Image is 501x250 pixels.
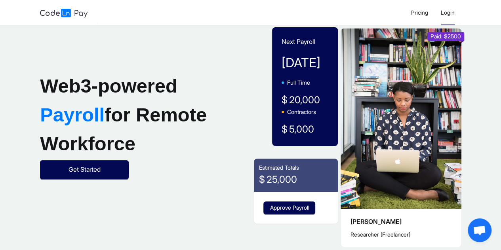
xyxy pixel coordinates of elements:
[69,165,101,174] span: Get Started
[441,9,455,16] span: Login
[263,201,315,214] button: Approve Payroll
[411,9,428,16] span: Pricing
[259,164,299,171] span: Estimated Totals
[40,72,211,159] h1: Web3-powered for Remote Workforce
[351,231,410,238] span: Researcher [Freelancer]
[40,104,105,125] span: Payroll
[40,9,88,18] img: logo
[282,55,320,70] span: [DATE]
[40,160,129,179] button: Get Started
[287,108,316,115] span: Contractors
[289,94,320,106] span: 20,000
[341,28,461,209] img: example
[40,166,129,173] a: Get Started
[282,122,288,137] span: $
[351,218,402,225] span: [PERSON_NAME]
[468,218,491,242] div: Open chat
[282,37,328,47] p: Next Payroll
[266,174,297,185] span: 25,000
[287,79,310,86] span: Full Time
[270,203,309,212] span: Approve Payroll
[259,172,265,187] span: $
[282,93,288,108] span: $
[431,33,461,40] span: Paid: $2500
[289,123,314,135] span: 5,000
